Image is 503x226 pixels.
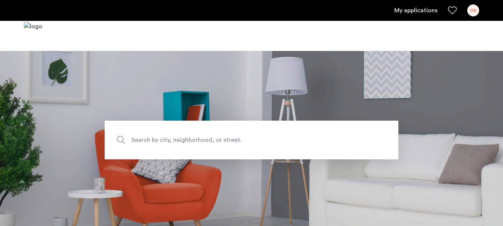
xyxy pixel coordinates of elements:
[24,22,42,50] a: Cazamio logo
[24,22,42,50] img: logo
[448,6,457,15] a: Favorites
[131,135,337,145] span: Search by city, neighborhood, or street.
[394,6,437,15] a: My application
[467,4,479,16] div: DB
[105,121,398,159] input: Apartment Search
